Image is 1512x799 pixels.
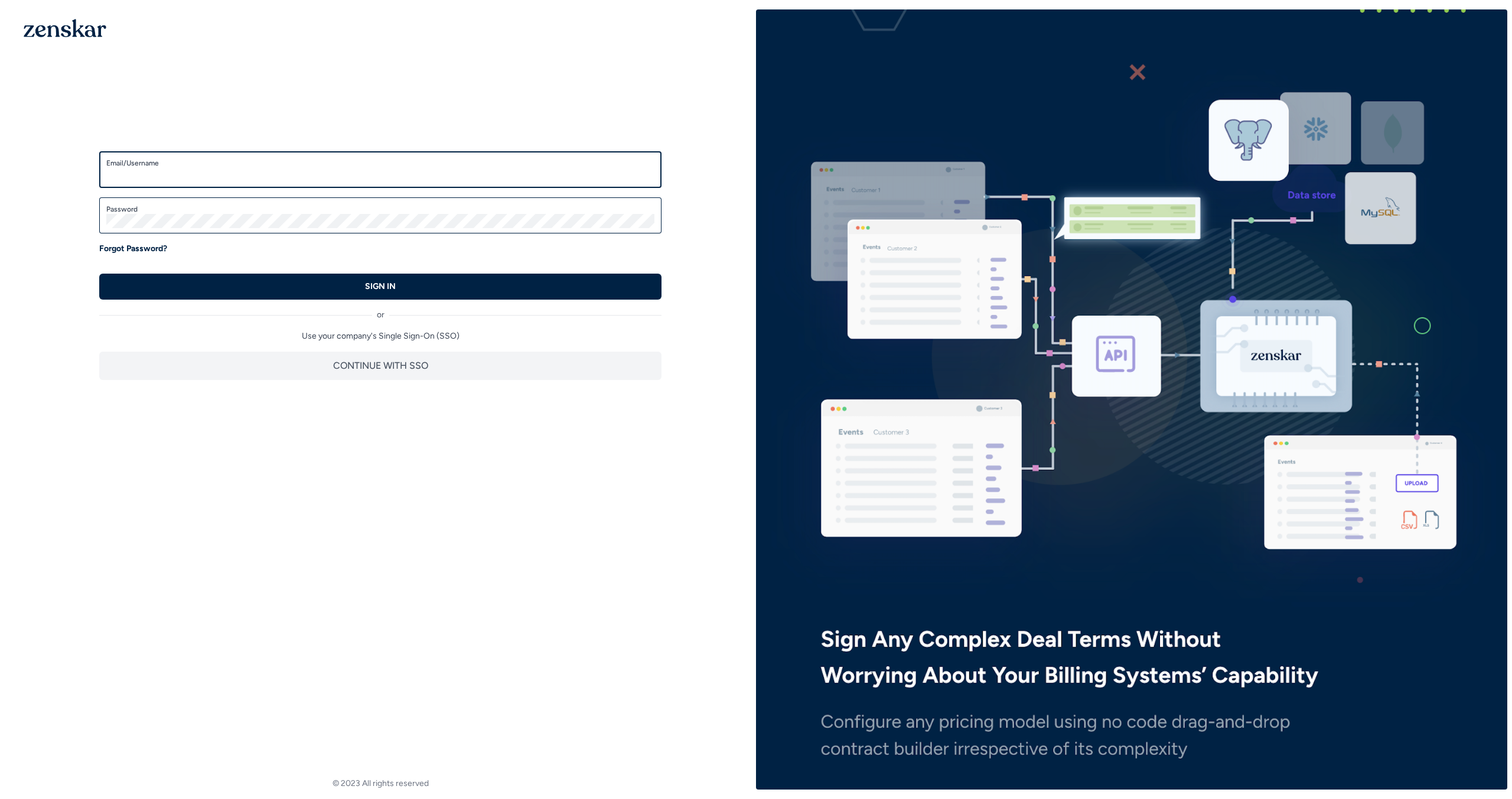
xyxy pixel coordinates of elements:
[106,204,654,214] label: Password
[99,352,661,380] button: CONTINUE WITH SSO
[5,778,756,790] footer: © 2023 All rights reserved
[99,300,661,321] div: or
[99,243,167,255] a: Forgot Password?
[106,158,654,168] label: Email/Username
[365,281,396,293] p: SIGN IN
[99,330,661,342] p: Use your company's Single Sign-On (SSO)
[99,274,661,300] button: SIGN IN
[24,19,106,37] img: 1OGAJ2xQqyY4LXKgY66KYq0eOWRCkrZdAb3gUhuVAqdWPZE9SRJmCz+oDMSn4zDLXe31Ii730ItAGKgCKgCCgCikA4Av8PJUP...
